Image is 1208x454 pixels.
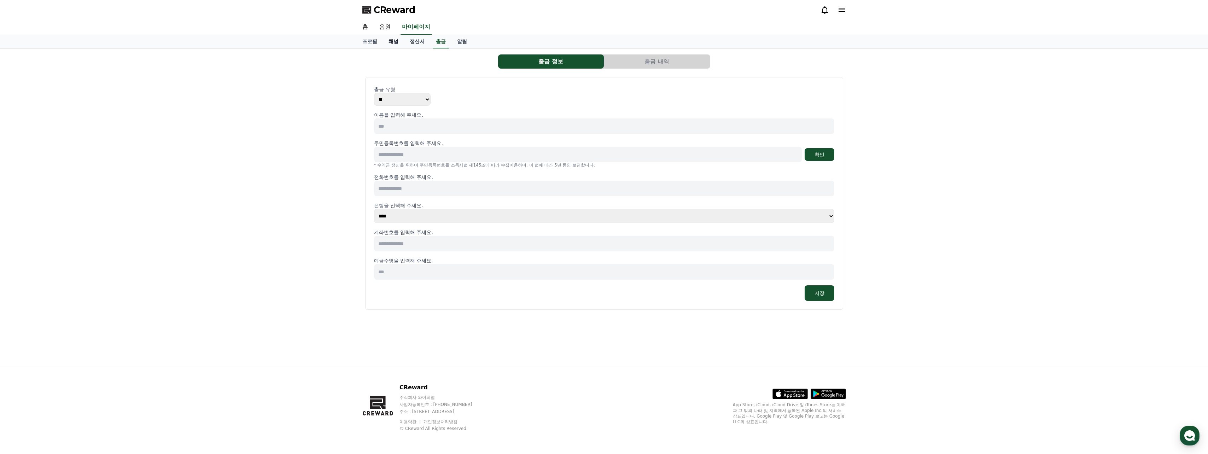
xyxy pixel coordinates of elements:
p: * 수익금 정산을 위하여 주민등록번호를 소득세법 제145조에 따라 수집이용하며, 이 법에 따라 5년 동안 보관합니다. [374,162,834,168]
a: 대화 [47,224,91,242]
button: 저장 [805,285,834,301]
p: 주민등록번호를 입력해 주세요. [374,140,443,147]
a: CReward [362,4,415,16]
p: 전화번호를 입력해 주세요. [374,174,834,181]
p: App Store, iCloud, iCloud Drive 및 iTunes Store는 미국과 그 밖의 나라 및 지역에서 등록된 Apple Inc.의 서비스 상표입니다. Goo... [733,402,846,425]
a: 음원 [374,20,396,35]
p: 출금 유형 [374,86,834,93]
a: 정산서 [404,35,430,48]
p: 은행을 선택해 주세요. [374,202,834,209]
a: 출금 [433,35,449,48]
a: 알림 [451,35,473,48]
button: 출금 내역 [604,54,710,69]
a: 홈 [357,20,374,35]
a: 채널 [383,35,404,48]
a: 프로필 [357,35,383,48]
p: 계좌번호를 입력해 주세요. [374,229,834,236]
button: 확인 [805,148,834,161]
p: 사업자등록번호 : [PHONE_NUMBER] [399,402,486,407]
p: CReward [399,383,486,392]
p: © CReward All Rights Reserved. [399,426,486,431]
p: 주식회사 와이피랩 [399,395,486,400]
span: 대화 [65,235,73,241]
a: 설정 [91,224,136,242]
span: CReward [374,4,415,16]
span: 홈 [22,235,27,240]
a: 이용약관 [399,419,422,424]
p: 예금주명을 입력해 주세요. [374,257,834,264]
span: 설정 [109,235,118,240]
p: 주소 : [STREET_ADDRESS] [399,409,486,414]
button: 출금 정보 [498,54,604,69]
a: 홈 [2,224,47,242]
a: 마이페이지 [401,20,432,35]
a: 개인정보처리방침 [424,419,457,424]
p: 이름을 입력해 주세요. [374,111,834,118]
